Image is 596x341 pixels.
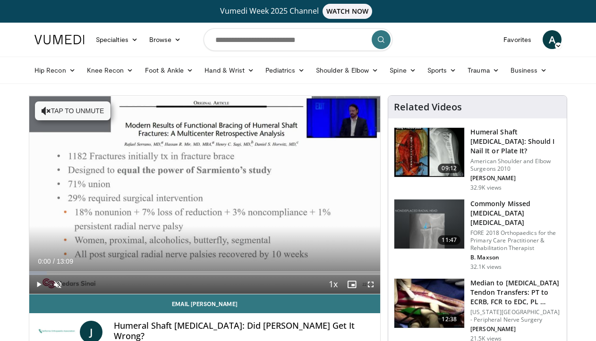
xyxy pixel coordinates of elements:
a: Sports [422,61,462,80]
a: Hand & Wrist [199,61,260,80]
h4: Related Videos [394,101,462,113]
a: Favorites [498,30,537,49]
button: Tap to unmute [35,101,111,120]
p: [PERSON_NAME] [470,175,561,182]
a: 09:12 Humeral Shaft [MEDICAL_DATA]: Should I Nail It or Plate It? American Shoulder and Elbow Sur... [394,127,561,191]
h4: Humeral Shaft [MEDICAL_DATA]: Did [PERSON_NAME] Get It Wrong? [114,321,373,341]
a: Pediatrics [260,61,310,80]
a: Knee Recon [81,61,139,80]
a: Shoulder & Elbow [310,61,384,80]
video-js: Video Player [29,96,380,294]
a: Business [505,61,553,80]
span: WATCH NOW [323,4,373,19]
span: 11:47 [438,235,460,245]
span: / [53,258,55,265]
button: Fullscreen [361,275,380,294]
h3: Humeral Shaft [MEDICAL_DATA]: Should I Nail It or Plate It? [470,127,561,156]
button: Playback Rate [324,275,342,294]
img: 304908_0001_1.png.150x105_q85_crop-smart_upscale.jpg [394,279,464,328]
img: b2c65235-e098-4cd2-ab0f-914df5e3e270.150x105_q85_crop-smart_upscale.jpg [394,200,464,249]
a: Foot & Ankle [139,61,199,80]
h3: Median to [MEDICAL_DATA] Tendon Transfers: PT to ECRB, FCR to EDC, PL … [470,278,561,307]
input: Search topics, interventions [204,28,392,51]
img: VuMedi Logo [34,35,85,44]
p: [US_STATE][GEOGRAPHIC_DATA] - Peripheral Nerve Surgery [470,308,561,324]
a: Spine [384,61,421,80]
a: Specialties [90,30,144,49]
p: [PERSON_NAME] [470,325,561,333]
span: 09:12 [438,164,460,173]
div: Progress Bar [29,271,380,275]
button: Play [29,275,48,294]
img: sot_1.png.150x105_q85_crop-smart_upscale.jpg [394,128,464,177]
span: 13:09 [57,258,73,265]
a: Browse [144,30,187,49]
p: FORE 2018 Orthopaedics for the Primary Care Practitioner & Rehabilitation Therapist [470,229,561,252]
a: Hip Recon [29,61,81,80]
a: A [543,30,562,49]
h3: Commonly Missed [MEDICAL_DATA] [MEDICAL_DATA] [470,199,561,227]
p: B. Maxson [470,254,561,261]
p: 32.9K views [470,184,502,191]
a: 11:47 Commonly Missed [MEDICAL_DATA] [MEDICAL_DATA] FORE 2018 Orthopaedics for the Primary Care P... [394,199,561,271]
span: 0:00 [38,258,51,265]
p: American Shoulder and Elbow Surgeons 2010 [470,158,561,173]
button: Unmute [48,275,67,294]
a: Email [PERSON_NAME] [29,294,380,313]
a: Trauma [462,61,505,80]
a: Vumedi Week 2025 ChannelWATCH NOW [36,4,560,19]
span: 12:38 [438,315,460,324]
button: Enable picture-in-picture mode [342,275,361,294]
p: 32.1K views [470,263,502,271]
